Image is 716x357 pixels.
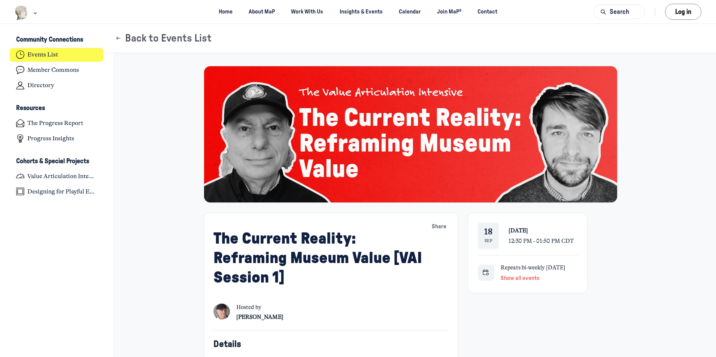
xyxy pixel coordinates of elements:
span: Hosted by [236,303,283,312]
button: ResourcesCollapse space [10,102,104,115]
button: Back to Events List [115,32,212,45]
h1: The Current Reality: Reframing Museum Value [VAI Session 1] [213,229,430,287]
h4: Value Articulation Intensive (Cultural Leadership Lab) [27,173,97,180]
a: Directory [10,79,104,92]
span: 12:30 PM - 01:50 PM CDT [509,238,574,244]
div: Sep [485,238,492,244]
a: Insights & Events [333,5,389,19]
a: Value Articulation Intensive (Cultural Leadership Lab) [10,169,104,183]
button: Log in [665,4,701,20]
a: The Progress Report [10,116,104,130]
h4: Member Commons [27,66,79,74]
div: 18 [484,227,492,237]
a: View user profile [236,312,283,322]
span: Show all events [501,275,539,281]
a: Events List [10,48,104,62]
h4: Directory [27,82,54,89]
a: Home [212,5,239,19]
h4: Designing for Playful Engagement [27,188,97,195]
a: Member Commons [10,63,104,77]
button: Search [593,4,645,19]
a: Join MaP³ [431,5,468,19]
img: Museums as Progress logo [15,6,28,20]
span: [DATE] [509,227,528,234]
a: About MaP [242,5,282,19]
a: View user profile [213,303,230,322]
button: Share [430,221,448,232]
a: Designing for Playful Engagement [10,184,104,198]
a: Progress Insights [10,132,104,146]
h3: Resources [16,104,45,112]
span: [PERSON_NAME] [236,314,283,320]
button: Cohorts & Special ProjectsCollapse space [10,155,104,168]
button: Show all events [501,273,539,283]
span: Repeats bi-weekly [DATE] [501,264,565,271]
button: Museums as Progress logo [15,5,39,21]
h3: Cohorts & Special Projects [16,158,89,165]
header: Page Header [105,24,716,53]
button: Community ConnectionsCollapse space [10,34,104,46]
a: Calendar [392,5,427,19]
h4: Progress Insights [27,135,74,142]
a: Work With Us [285,5,330,19]
h5: Details [213,339,448,350]
a: Contact [471,5,504,19]
h3: Community Connections [16,36,83,44]
h4: The Progress Report [27,119,83,127]
h4: Events List [27,51,58,58]
span: Share [432,223,446,231]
